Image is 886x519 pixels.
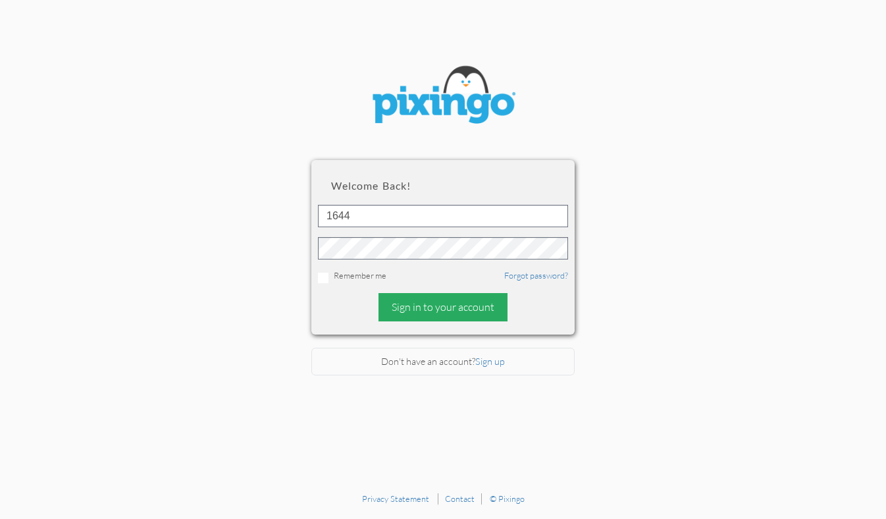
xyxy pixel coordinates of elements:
[445,493,475,504] a: Contact
[378,293,508,321] div: Sign in to your account
[331,180,555,192] h2: Welcome back!
[318,269,568,283] div: Remember me
[504,270,568,281] a: Forgot password?
[311,348,575,376] div: Don't have an account?
[318,205,568,227] input: ID or Email
[475,356,505,367] a: Sign up
[490,493,525,504] a: © Pixingo
[364,59,522,134] img: pixingo logo
[362,493,429,504] a: Privacy Statement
